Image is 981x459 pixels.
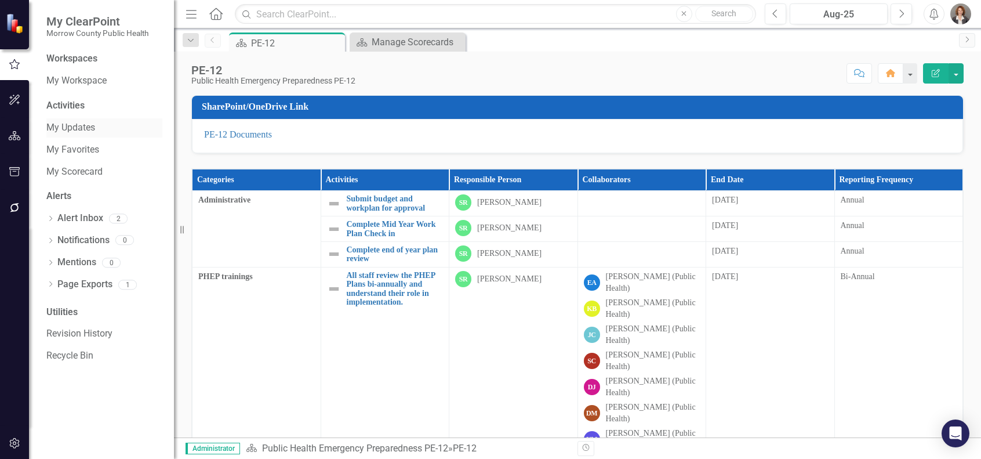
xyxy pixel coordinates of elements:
[712,221,738,230] span: [DATE]
[706,191,835,216] td: Double-Click to Edit
[46,99,162,113] div: Activities
[353,35,463,49] a: Manage Scorecards
[455,271,471,287] div: SR
[57,212,103,225] a: Alert Inbox
[46,327,162,341] a: Revision History
[606,297,700,320] div: [PERSON_NAME] (Public Health)
[46,190,162,203] div: Alerts
[577,191,706,216] td: Double-Click to Edit
[46,143,162,157] a: My Favorites
[794,8,884,21] div: Aug-25
[191,77,355,85] div: Public Health Emergency Preparedness PE-12
[192,191,321,267] td: Double-Click to Edit
[46,165,162,179] a: My Scorecard
[321,216,449,242] td: Double-Click to Edit Right Click for Context Menu
[841,220,957,232] div: Annual
[347,220,444,238] a: Complete Mid Year Work Plan Check in
[246,442,569,456] div: »
[262,443,448,454] a: Public Health Emergency Preparedness PE-12
[6,13,26,33] img: ClearPoint Strategy
[57,234,110,247] a: Notifications
[841,271,957,283] div: Bi-Annual
[834,216,963,242] td: Double-Click to Edit
[606,428,700,451] div: [PERSON_NAME] (Public Health)
[347,245,444,263] a: Complete end of year plan review
[46,15,148,28] span: My ClearPoint
[706,242,835,268] td: Double-Click to Edit
[102,258,121,268] div: 0
[577,216,706,242] td: Double-Click to Edit
[841,245,957,257] div: Annual
[584,353,600,369] div: SC
[57,278,112,291] a: Page Exports
[321,242,449,268] td: Double-Click to Edit Right Click for Context Menu
[109,214,128,223] div: 2
[584,274,600,291] div: EA
[834,242,963,268] td: Double-Click to Edit
[449,191,578,216] td: Double-Click to Edit
[347,271,444,307] a: All staff review the PHEP Plans bi-annually and understand their role in implementation.
[115,236,134,245] div: 0
[477,222,542,234] div: [PERSON_NAME]
[584,405,600,421] div: DM
[453,443,477,454] div: PE-12
[46,74,162,88] a: My Workspace
[251,36,342,50] div: PE-12
[327,197,341,211] img: Not Defined
[606,323,700,346] div: [PERSON_NAME] (Public Health)
[477,197,542,208] div: [PERSON_NAME]
[455,220,471,236] div: SR
[950,3,971,24] img: Robin Canaday
[477,248,542,259] div: [PERSON_NAME]
[327,282,341,296] img: Not Defined
[584,431,600,447] div: YM
[198,271,315,283] span: PHEP trainings
[942,420,969,447] div: Open Intercom Messenger
[347,194,444,212] a: Submit budget and workplan for approval
[202,102,957,112] h3: SharePoint/OneDrive Link
[321,191,449,216] td: Double-Click to Edit Right Click for Context Menu
[606,349,700,373] div: [PERSON_NAME] (Public Health)
[606,402,700,425] div: [PERSON_NAME] (Public Health)
[57,256,96,269] a: Mentions
[327,247,341,261] img: Not Defined
[449,242,578,268] td: Double-Click to Edit
[706,216,835,242] td: Double-Click to Edit
[712,272,738,281] span: [DATE]
[834,191,963,216] td: Double-Click to Edit
[790,3,888,24] button: Aug-25
[841,194,957,206] div: Annual
[584,327,600,343] div: JC
[449,216,578,242] td: Double-Click to Edit
[372,35,463,49] div: Manage Scorecards
[711,9,736,18] span: Search
[204,129,272,139] a: PE-12 Documents
[235,4,756,24] input: Search ClearPoint...
[695,6,753,22] button: Search
[186,443,240,454] span: Administrator
[46,349,162,363] a: Recycle Bin
[46,52,97,66] div: Workspaces
[46,306,162,319] div: Utilities
[712,247,738,255] span: [DATE]
[198,194,315,206] span: Administrative
[191,64,355,77] div: PE-12
[46,121,162,135] a: My Updates
[118,280,137,290] div: 1
[712,196,738,204] span: [DATE]
[46,28,148,38] small: Morrow County Public Health
[477,273,542,285] div: [PERSON_NAME]
[327,222,341,236] img: Not Defined
[455,245,471,262] div: SR
[455,194,471,211] div: SR
[577,242,706,268] td: Double-Click to Edit
[606,271,700,294] div: [PERSON_NAME] (Public Health)
[606,375,700,399] div: [PERSON_NAME] (Public Health)
[584,379,600,395] div: DJ
[584,301,600,317] div: KB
